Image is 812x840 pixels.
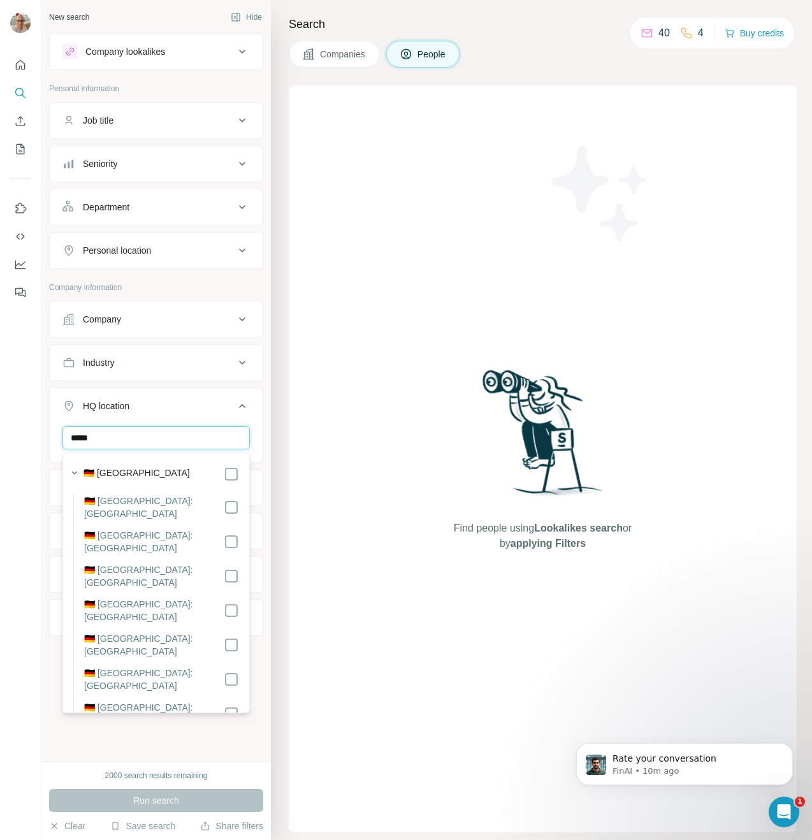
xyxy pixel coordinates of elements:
button: Dashboard [10,253,31,276]
button: Industry [50,347,263,378]
button: Job title [50,105,263,136]
button: Use Surfe on LinkedIn [10,197,31,220]
button: My lists [10,138,31,161]
label: 🇩🇪 [GEOGRAPHIC_DATA]: [GEOGRAPHIC_DATA] [84,632,224,658]
div: Industry [83,356,115,369]
button: Enrich CSV [10,110,31,133]
img: Avatar [10,13,31,33]
div: HQ location [83,400,129,412]
div: Seniority [83,157,117,170]
label: 🇩🇪 [GEOGRAPHIC_DATA]: [GEOGRAPHIC_DATA] [84,598,224,623]
span: 1 [795,797,805,807]
p: Personal information [49,83,263,94]
button: Feedback [10,281,31,304]
span: Lookalikes search [534,523,623,533]
iframe: Intercom live chat [769,797,799,827]
button: Personal location [50,235,263,266]
div: Company lookalikes [85,45,165,58]
label: 🇩🇪 [GEOGRAPHIC_DATA]: [GEOGRAPHIC_DATA] [84,563,224,589]
div: Personal location [83,244,151,257]
p: Company information [49,282,263,293]
label: 🇩🇪 [GEOGRAPHIC_DATA]: [GEOGRAPHIC_DATA] [84,701,224,727]
button: Employees (size) [50,516,263,546]
button: HQ location [50,391,263,426]
button: Hide [222,8,271,27]
button: Company [50,304,263,335]
button: Quick start [10,54,31,76]
span: Find people using or by [440,521,644,551]
div: Job title [83,114,113,127]
p: 4 [698,25,704,41]
span: People [417,48,447,61]
button: Seniority [50,148,263,179]
div: Company [83,313,121,326]
button: Save search [110,820,175,832]
label: 🇩🇪 [GEOGRAPHIC_DATA]: [GEOGRAPHIC_DATA] [84,495,224,520]
iframe: Intercom notifications message [557,716,812,806]
button: Use Surfe API [10,225,31,248]
button: Buy credits [725,24,784,42]
span: applying Filters [511,538,586,549]
img: Surfe Illustration - Woman searching with binoculars [477,366,609,509]
button: Search [10,82,31,105]
div: Department [83,201,129,214]
button: Technologies [50,559,263,590]
label: 🇩🇪 [GEOGRAPHIC_DATA] [83,467,190,482]
button: Share filters [200,820,263,832]
label: 🇩🇪 [GEOGRAPHIC_DATA]: [GEOGRAPHIC_DATA] [84,529,224,554]
span: Companies [320,48,366,61]
button: Department [50,192,263,222]
button: Keywords [50,602,263,633]
button: Annual revenue ($) [50,472,263,503]
h4: Search [289,15,797,33]
button: Company lookalikes [50,36,263,67]
label: 🇩🇪 [GEOGRAPHIC_DATA]: [GEOGRAPHIC_DATA] [84,667,224,692]
div: 2000 search results remaining [105,770,208,781]
p: 40 [658,25,670,41]
button: Clear [49,820,85,832]
div: New search [49,11,89,23]
img: Surfe Illustration - Stars [543,136,658,251]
